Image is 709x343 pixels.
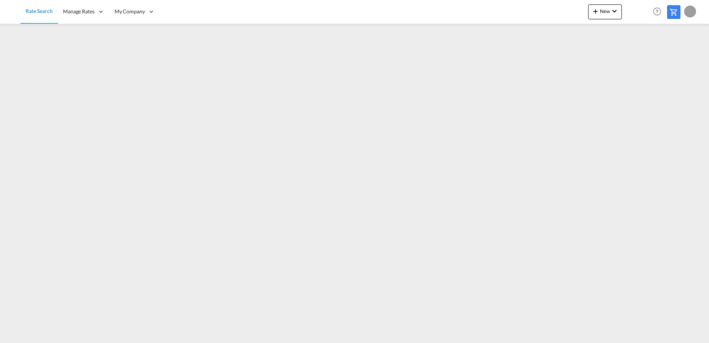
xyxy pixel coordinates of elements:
span: New [591,8,619,14]
md-icon: icon-chevron-down [610,7,619,16]
span: Rate Search [26,8,53,14]
span: My Company [115,8,145,15]
md-icon: icon-plus 400-fg [591,7,600,16]
div: Help [651,5,667,19]
span: Help [651,5,663,18]
span: Manage Rates [63,8,95,15]
button: icon-plus 400-fgNewicon-chevron-down [588,4,622,19]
